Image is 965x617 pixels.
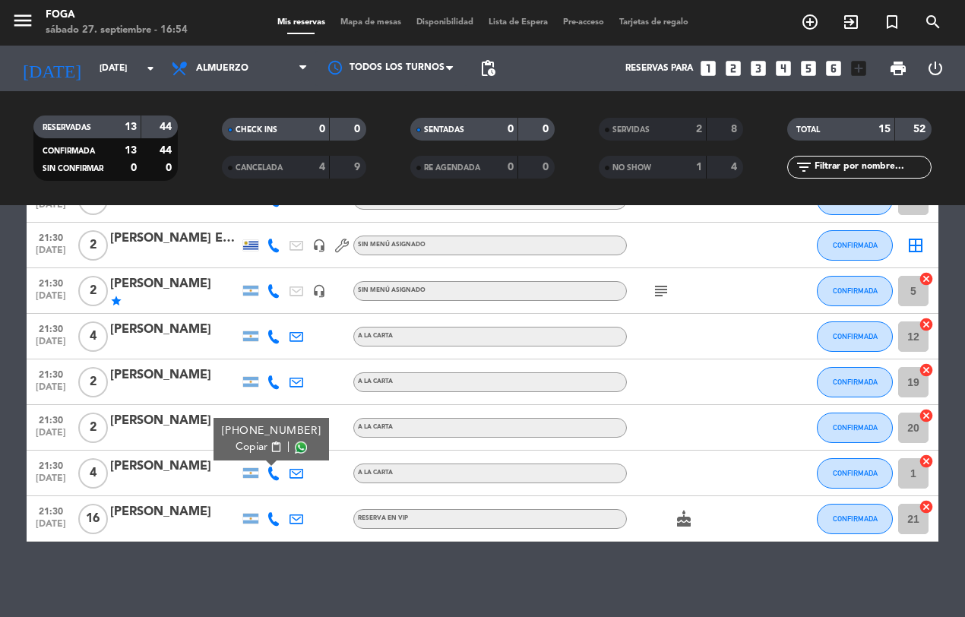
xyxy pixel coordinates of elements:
span: | [287,439,290,455]
i: headset_mic [312,239,326,252]
span: 21:30 [32,365,70,382]
i: add_box [849,59,868,78]
span: Disponibilidad [409,18,481,27]
span: 2 [78,230,108,261]
span: [DATE] [32,473,70,491]
span: RE AGENDADA [424,164,480,172]
i: looks_two [723,59,743,78]
strong: 4 [319,162,325,172]
span: 4 [78,458,108,489]
span: A LA CARTA [358,424,393,430]
span: 16 [78,504,108,534]
button: CONFIRMADA [817,321,893,352]
i: looks_5 [799,59,818,78]
span: [DATE] [32,519,70,536]
span: Almuerzo [196,63,248,74]
div: sábado 27. septiembre - 16:54 [46,23,188,38]
i: cancel [919,499,934,514]
span: 4 [78,321,108,352]
span: [DATE] [32,245,70,263]
i: add_circle_outline [801,13,819,31]
div: FOGA [46,8,188,23]
span: 21:30 [32,319,70,337]
button: CONFIRMADA [817,458,893,489]
span: 21:30 [32,456,70,473]
span: CONFIRMADA [833,514,878,523]
span: Copiar [236,439,267,455]
span: Sin menú asignado [358,242,426,248]
i: looks_3 [748,59,768,78]
strong: 0 [543,124,552,134]
i: cancel [919,271,934,286]
span: 2 [78,413,108,443]
i: turned_in_not [883,13,901,31]
span: CONFIRMADA [833,332,878,340]
span: [DATE] [32,291,70,308]
span: CONFIRMADA [833,378,878,386]
div: [PERSON_NAME] [110,320,239,340]
span: Pre-acceso [555,18,612,27]
span: A LA CARTA [358,470,393,476]
i: power_settings_new [926,59,944,78]
div: [PERSON_NAME] [110,502,239,522]
strong: 0 [543,162,552,172]
i: looks_one [698,59,718,78]
i: search [924,13,942,31]
span: [DATE] [32,337,70,354]
i: cancel [919,408,934,423]
strong: 0 [131,163,137,173]
span: Lista de Espera [481,18,555,27]
span: print [889,59,907,78]
span: CONFIRMADA [833,241,878,249]
span: [DATE] [32,200,70,217]
i: looks_4 [774,59,793,78]
button: CONFIRMADA [817,413,893,443]
strong: 13 [125,122,137,132]
i: border_all [906,236,925,255]
i: menu [11,9,34,32]
span: SIN CONFIRMAR [43,165,103,172]
strong: 52 [913,124,929,134]
div: [PERSON_NAME] ES 21:45HS!! [110,229,239,248]
button: CONFIRMADA [817,276,893,306]
button: menu [11,9,34,37]
i: [DATE] [11,52,92,85]
span: TOTAL [796,126,820,134]
span: CONFIRMADA [43,147,95,155]
div: [PERSON_NAME] [110,274,239,294]
span: [DATE] [32,382,70,400]
strong: 4 [731,162,740,172]
i: cancel [919,362,934,378]
strong: 0 [166,163,175,173]
i: filter_list [795,158,813,176]
span: SERVIDAS [612,126,650,134]
span: A LA CARTA [358,333,393,339]
i: cancel [919,454,934,469]
span: 21:30 [32,274,70,291]
i: looks_6 [824,59,843,78]
span: A LA CARTA [358,378,393,384]
i: headset_mic [312,284,326,298]
div: [PERSON_NAME] [110,365,239,385]
span: Tarjetas de regalo [612,18,696,27]
strong: 0 [319,124,325,134]
strong: 2 [696,124,702,134]
span: CONFIRMADA [833,286,878,295]
span: 2 [78,276,108,306]
i: exit_to_app [842,13,860,31]
button: CONFIRMADA [817,504,893,534]
i: cancel [919,317,934,332]
div: [PERSON_NAME] [110,411,239,431]
input: Filtrar por nombre... [813,159,931,176]
span: Sin menú asignado [358,287,426,293]
span: CONFIRMADA [833,469,878,477]
span: RESERVA EN VIP [358,515,408,521]
i: cake [675,510,693,528]
span: 21:30 [32,228,70,245]
span: RESERVADAS [43,124,91,131]
button: CONFIRMADA [817,367,893,397]
button: Copiarcontent_paste [236,439,282,455]
span: content_paste [271,441,282,453]
strong: 44 [160,122,175,132]
span: 21:30 [32,410,70,428]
